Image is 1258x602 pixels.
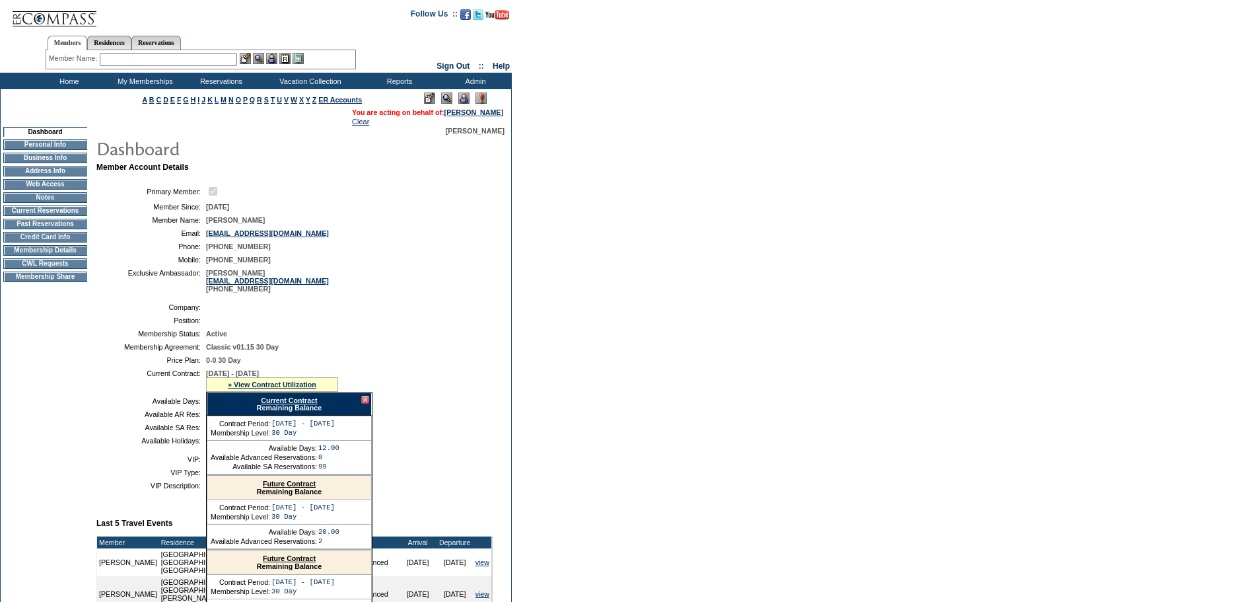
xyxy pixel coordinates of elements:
[102,317,201,324] td: Position:
[206,330,227,338] span: Active
[291,96,297,104] a: W
[102,356,201,364] td: Price Plan:
[485,10,509,20] img: Subscribe to our YouTube Channel
[318,444,339,452] td: 12.00
[149,96,155,104] a: B
[206,216,265,224] span: [PERSON_NAME]
[3,219,87,229] td: Past Reservations
[206,343,279,351] span: Classic v01.15 30 Day
[97,537,159,548] td: Member
[102,216,201,224] td: Member Name:
[201,96,205,104] a: J
[475,590,489,598] a: view
[207,393,372,416] div: Remaining Balance
[159,548,355,576] td: [GEOGRAPHIC_DATA], [US_STATE] - [GEOGRAPHIC_DATA] [GEOGRAPHIC_DATA] 831
[211,578,270,586] td: Contract Period:
[264,96,269,104] a: S
[312,96,317,104] a: Z
[250,96,255,104] a: Q
[3,272,87,282] td: Membership Share
[3,139,87,150] td: Personal Info
[3,206,87,216] td: Current Reservations
[240,53,251,64] img: b_edit.gif
[261,396,317,404] a: Current Contract
[360,73,436,89] td: Reports
[271,420,335,428] td: [DATE] - [DATE]
[207,96,213,104] a: K
[460,13,471,21] a: Become our fan on Facebook
[102,469,201,476] td: VIP Type:
[131,36,181,50] a: Reservations
[177,96,182,104] a: F
[206,356,241,364] span: 0-0 30 Day
[3,166,87,176] td: Address Info
[156,96,161,104] a: C
[170,96,175,104] a: E
[299,96,304,104] a: X
[96,519,172,528] b: Last 5 Travel Events
[102,203,201,211] td: Member Since:
[441,93,452,104] img: View Mode
[102,369,201,392] td: Current Contract:
[436,73,512,89] td: Admin
[96,163,189,172] b: Member Account Details
[355,537,399,548] td: Type
[102,437,201,445] td: Available Holidays:
[243,96,248,104] a: P
[211,453,317,461] td: Available Advanced Reservations:
[271,429,335,437] td: 30 Day
[257,96,262,104] a: R
[97,548,159,576] td: [PERSON_NAME]
[306,96,310,104] a: Y
[473,9,483,20] img: Follow us on Twitter
[206,256,271,264] span: [PHONE_NUMBER]
[191,96,196,104] a: H
[211,587,270,595] td: Membership Level:
[106,73,182,89] td: My Memberships
[102,397,201,405] td: Available Days:
[102,424,201,432] td: Available SA Res:
[318,96,362,104] a: ER Accounts
[3,258,87,269] td: CWL Requests
[211,513,270,521] td: Membership Level:
[473,13,483,21] a: Follow us on Twitter
[102,343,201,351] td: Membership Agreement:
[206,277,329,285] a: [EMAIL_ADDRESS][DOMAIN_NAME]
[271,513,335,521] td: 30 Day
[318,453,339,461] td: 0
[437,537,473,548] td: Departure
[458,93,470,104] img: Impersonate
[211,504,270,511] td: Contract Period:
[96,135,360,161] img: pgTtlDashboard.gif
[206,229,329,237] a: [EMAIL_ADDRESS][DOMAIN_NAME]
[215,96,219,104] a: L
[444,108,503,116] a: [PERSON_NAME]
[102,229,201,237] td: Email:
[352,108,503,116] span: You are acting on behalf of:
[228,96,234,104] a: N
[437,548,473,576] td: [DATE]
[211,429,270,437] td: Membership Level:
[206,203,229,211] span: [DATE]
[258,73,360,89] td: Vacation Collection
[493,61,510,71] a: Help
[424,93,435,104] img: Edit Mode
[207,550,371,575] div: Remaining Balance
[411,8,458,24] td: Follow Us ::
[30,73,106,89] td: Home
[253,53,264,64] img: View
[318,463,339,470] td: 99
[182,73,258,89] td: Reservations
[102,243,201,250] td: Phone:
[271,578,335,586] td: [DATE] - [DATE]
[102,330,201,338] td: Membership Status:
[279,53,291,64] img: Reservations
[228,381,316,389] a: » View Contract Utilization
[437,61,470,71] a: Sign Out
[485,13,509,21] a: Subscribe to our YouTube Channel
[49,53,100,64] div: Member Name:
[318,537,339,545] td: 2
[102,455,201,463] td: VIP:
[206,243,271,250] span: [PHONE_NUMBER]
[143,96,147,104] a: A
